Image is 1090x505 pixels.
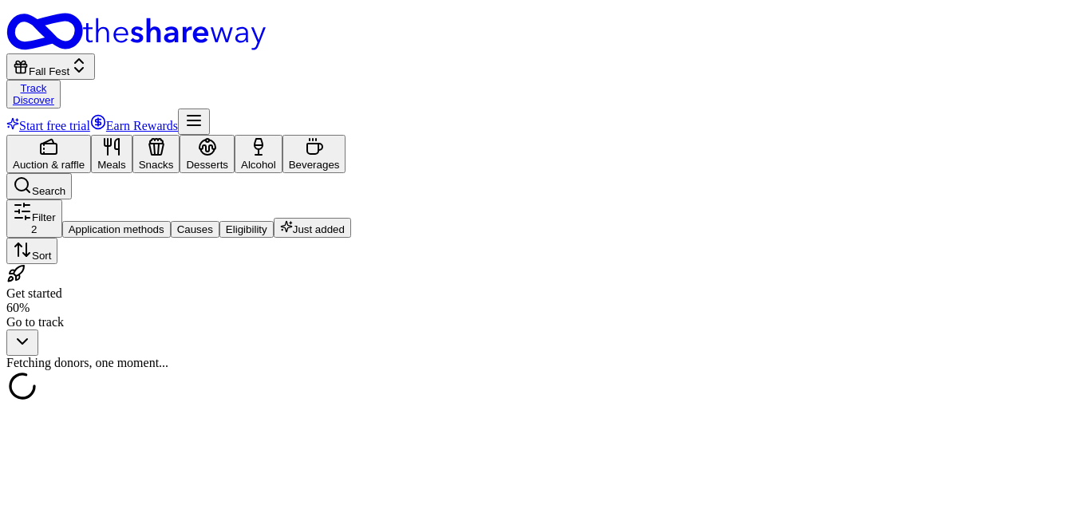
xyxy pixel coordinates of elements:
div: Get started [6,286,1084,315]
button: Filter2 [6,199,62,238]
a: Discover [13,94,54,106]
span: Filter [32,211,56,223]
div: Go to track [6,315,1084,329]
span: Just added [293,223,345,235]
div: Eligibility [226,223,267,235]
div: 60 % [6,301,1084,315]
button: Meals [91,135,132,173]
button: Beverages [282,135,346,173]
div: Causes [177,223,213,235]
div: Application methods [69,223,164,235]
button: Search [6,173,72,199]
button: Auction & raffle [6,135,91,173]
a: Track [21,82,47,94]
div: 2 [13,223,56,235]
span: Sort [32,250,51,262]
button: Eligibility [219,221,274,238]
button: TrackDiscover [6,80,61,108]
div: Desserts [186,159,228,171]
span: Search [32,185,65,197]
button: Sort [6,238,57,264]
span: Fall Fest [29,65,69,77]
button: Application methods [62,221,171,238]
div: Fetching donors, one moment... [6,356,1084,370]
div: Snacks [139,159,174,171]
div: Beverages [289,159,340,171]
button: Just added [274,218,351,238]
button: Alcohol [235,135,282,173]
button: Snacks [132,135,180,173]
a: Home [6,13,1084,53]
button: Fall Fest [6,53,95,80]
button: Desserts [180,135,235,173]
button: Causes [171,221,219,238]
a: Earn Rewards [90,119,178,132]
div: Meals [97,159,126,171]
div: Auction & raffle [13,159,85,171]
div: Alcohol [241,159,276,171]
a: Start free trial [6,119,90,132]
